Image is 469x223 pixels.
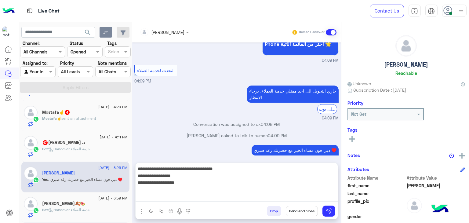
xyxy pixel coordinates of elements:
[33,146,39,152] img: WhatsApp
[347,166,369,172] h6: Attributes
[60,60,74,66] label: Priority
[23,60,48,66] label: Assigned to:
[42,170,75,176] h5: Sandy
[409,5,421,17] a: tab
[38,7,60,15] p: Live Chat
[268,133,287,138] span: 04:09 PM
[347,175,406,181] span: Attribute Name
[396,35,416,56] img: defaultAdmin.png
[26,7,34,15] img: tab
[146,206,156,216] button: select flow
[166,206,176,216] button: create order
[137,68,175,73] span: التحدث لخدمة العملاء
[42,116,61,121] span: Mostafa☝
[48,177,122,182] span: دبي فون مساء الخير مع حضرتك رغد صبري ♥️
[286,206,318,216] button: Send and close
[2,27,13,38] img: 1403182699927242
[299,30,325,35] small: Human Handover
[176,208,183,215] img: send voice note
[80,27,95,40] button: search
[42,177,48,182] span: You
[158,209,163,214] img: Trigger scenario
[407,198,422,213] img: defaultAdmin.png
[459,153,465,159] img: add
[134,79,151,83] span: 04:09 PM
[169,209,173,214] img: create order
[267,206,281,216] button: Drop
[347,80,371,87] span: Unknown
[353,87,406,93] span: Subscription Date : [DATE]
[24,197,38,211] img: defaultAdmin.png
[347,198,406,212] span: profile_pic
[42,207,48,212] span: Bot
[134,132,339,139] p: [PERSON_NAME] asked to talk to human
[100,134,127,140] span: [DATE] - 4:11 PM
[42,140,85,145] h5: د. محمد سلامة غنيم
[322,115,339,121] span: 04:09 PM
[33,177,39,183] img: WhatsApp
[428,8,435,15] img: tab
[265,35,336,47] span: لتصفح الخدمات التى يقدمها Dubai Phone اختر من القائمة الأتية 🌟
[98,60,127,66] label: Note mentions
[326,208,332,214] img: send message
[43,140,48,145] span: 17
[384,61,428,68] h5: [PERSON_NAME]
[347,152,360,158] h6: Notes
[24,166,38,180] img: defaultAdmin.png
[42,201,85,206] h5: هاجر صبري🍂🍉
[407,182,465,189] span: Sandy
[2,5,15,17] img: Logo
[42,110,70,115] h5: Mostafa☝
[407,213,465,220] span: null
[42,147,48,151] span: Bot
[261,122,280,127] span: 04:09 PM
[61,116,96,121] span: sent an attachment
[107,40,117,46] label: Tags
[24,106,38,119] img: defaultAdmin.png
[156,206,166,216] button: Trigger scenario
[407,175,465,181] span: Attribute Value
[317,104,337,114] div: الرجوع الى بوت
[24,136,38,150] img: defaultAdmin.png
[107,48,121,56] div: Select
[252,145,339,155] p: 3/9/2025, 8:26 PM
[48,147,90,151] span: : Handover خدمة العملاء
[186,209,191,214] img: make a call
[65,110,70,115] span: 4
[395,70,417,76] h6: Reachable
[347,100,363,106] h6: Priority
[370,5,404,17] a: Contact Us
[347,190,406,197] span: last_name
[23,40,40,46] label: Channel:
[33,207,39,214] img: WhatsApp
[20,82,131,93] button: Apply Filters
[449,153,454,158] img: notes
[70,40,83,46] label: Status
[429,199,451,220] img: hulul-logo.png
[98,196,127,201] span: [DATE] - 3:59 PM
[33,116,39,122] img: WhatsApp
[84,29,91,36] span: search
[347,213,406,220] span: gender
[322,58,339,64] span: 04:09 PM
[347,182,406,189] span: first_name
[247,86,339,103] p: 3/9/2025, 4:09 PM
[347,127,465,133] h6: Tags
[98,165,127,170] span: [DATE] - 8:26 PM
[48,207,90,212] span: : Handover خدمة العملاء
[148,209,153,214] img: select flow
[411,8,418,15] img: tab
[457,7,465,15] img: profile
[134,121,339,127] p: Conversation was assigned to cx
[98,104,127,110] span: [DATE] - 4:29 PM
[138,208,145,215] img: send attachment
